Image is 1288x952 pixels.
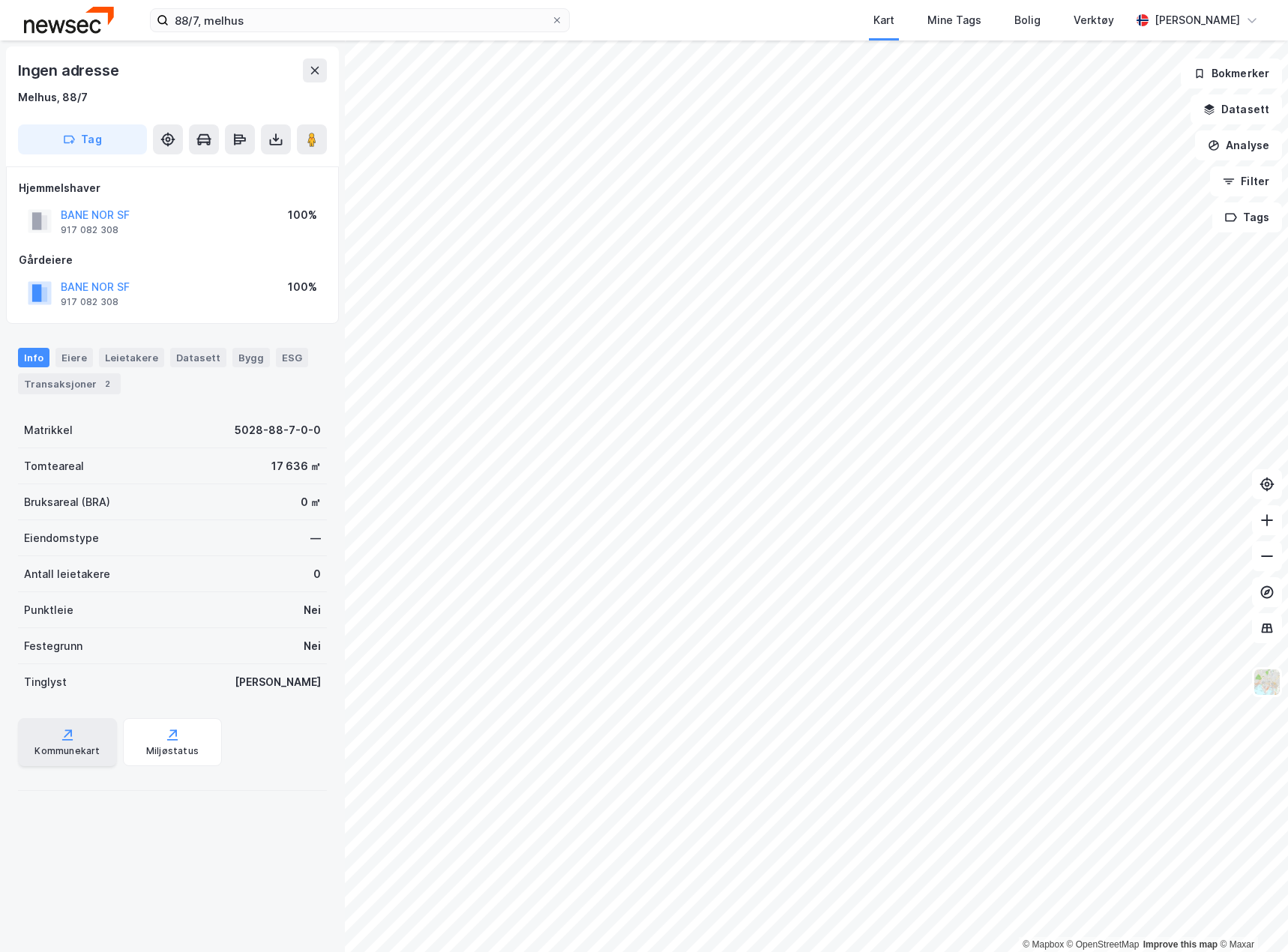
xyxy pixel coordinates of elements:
[55,348,93,367] div: Eiere
[235,421,321,439] div: 5028-88-7-0-0
[1143,939,1218,950] a: Improve this map
[927,11,981,29] div: Mine Tags
[24,457,84,475] div: Tomteareal
[100,376,115,391] div: 2
[1213,880,1288,952] iframe: Chat Widget
[873,11,894,29] div: Kart
[24,565,110,583] div: Antall leietakere
[19,251,326,269] div: Gårdeiere
[146,745,199,757] div: Miljøstatus
[1155,11,1240,29] div: [PERSON_NAME]
[34,745,100,757] div: Kommunekart
[61,224,118,236] div: 917 082 308
[232,348,270,367] div: Bygg
[18,88,88,106] div: Melhus, 88/7
[304,637,321,655] div: Nei
[301,493,321,511] div: 0 ㎡
[1067,939,1140,950] a: OpenStreetMap
[24,601,73,619] div: Punktleie
[24,7,114,33] img: newsec-logo.f6e21ccffca1b3a03d2d.png
[1191,94,1282,124] button: Datasett
[170,348,226,367] div: Datasett
[313,565,321,583] div: 0
[169,9,551,31] input: Søk på adresse, matrikkel, gårdeiere, leietakere eller personer
[1212,202,1282,232] button: Tags
[276,348,308,367] div: ESG
[1023,939,1064,950] a: Mapbox
[24,529,99,547] div: Eiendomstype
[99,348,164,367] div: Leietakere
[61,296,118,308] div: 917 082 308
[18,348,49,367] div: Info
[310,529,321,547] div: —
[18,58,121,82] div: Ingen adresse
[18,124,147,154] button: Tag
[288,206,317,224] div: 100%
[235,673,321,691] div: [PERSON_NAME]
[1253,668,1281,696] img: Z
[1074,11,1114,29] div: Verktøy
[1014,11,1041,29] div: Bolig
[24,637,82,655] div: Festegrunn
[18,373,121,394] div: Transaksjoner
[1195,130,1282,160] button: Analyse
[304,601,321,619] div: Nei
[24,673,67,691] div: Tinglyst
[1210,166,1282,196] button: Filter
[19,179,326,197] div: Hjemmelshaver
[24,421,73,439] div: Matrikkel
[288,278,317,296] div: 100%
[1181,58,1282,88] button: Bokmerker
[24,493,110,511] div: Bruksareal (BRA)
[271,457,321,475] div: 17 636 ㎡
